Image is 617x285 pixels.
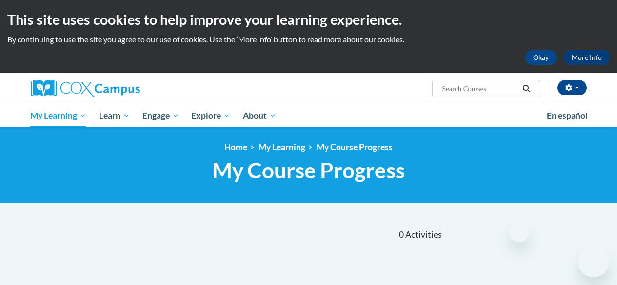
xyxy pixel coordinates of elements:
span: Learn [99,110,130,122]
a: Explore [185,105,237,127]
input: Search Courses [441,83,519,95]
a: Engage [136,105,185,127]
span: Activities [405,229,442,240]
div: Main menu [23,105,594,127]
a: En español [540,106,594,126]
a: Cox Campus [31,80,206,97]
span: My Course Progress [212,157,405,183]
button: Search [519,83,534,95]
a: Learn [93,105,136,127]
h2: This site uses cookies to help improve your learning experience. [7,10,610,29]
a: More Info [564,50,610,65]
span: Explore [191,110,230,122]
a: My Learning [259,142,305,152]
button: Okay [525,50,557,65]
button: Account Settings [557,80,587,95]
span: My Learning [30,110,86,122]
iframe: Close message [510,223,529,242]
a: Home [224,142,247,152]
img: Cox Campus [31,80,140,97]
a: About [237,105,282,127]
span: Engage [142,110,179,122]
span: About [243,110,276,122]
span: 0 [399,229,404,240]
iframe: Button to launch messaging window [578,246,609,277]
span: En español [547,111,588,121]
a: My Learning [24,105,93,127]
p: By continuing to use the site you agree to our use of cookies. Use the ‘More info’ button to read... [7,34,610,45]
a: My Course Progress [317,142,393,152]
